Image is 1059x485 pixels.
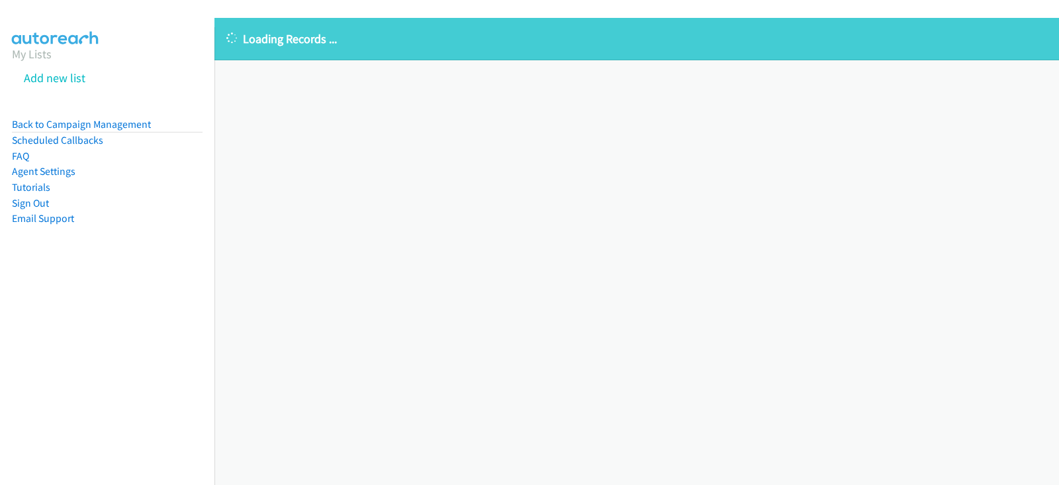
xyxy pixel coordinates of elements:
[12,150,29,162] a: FAQ
[12,181,50,193] a: Tutorials
[12,212,74,225] a: Email Support
[12,118,151,131] a: Back to Campaign Management
[24,70,85,85] a: Add new list
[226,30,1047,48] p: Loading Records ...
[12,197,49,209] a: Sign Out
[12,46,52,62] a: My Lists
[12,134,103,146] a: Scheduled Callbacks
[12,165,75,178] a: Agent Settings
